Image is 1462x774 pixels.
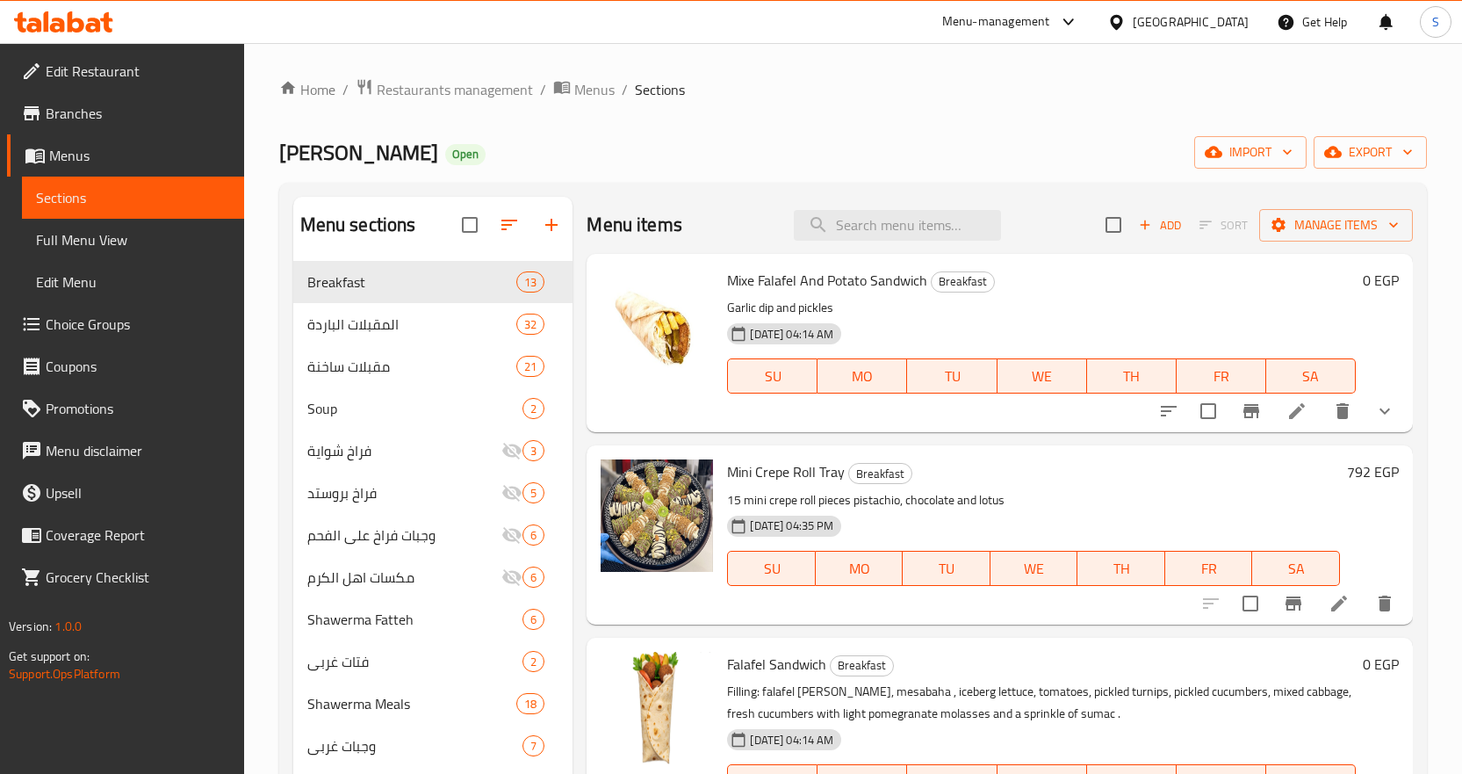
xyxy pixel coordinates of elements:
span: Branches [46,103,230,124]
div: فراخ شواية3 [293,430,573,472]
button: WE [990,551,1078,586]
button: MO [817,358,907,394]
span: Breakfast [849,464,911,484]
a: Support.OpsPlatform [9,662,120,685]
nav: breadcrumb [279,78,1427,101]
span: Mixe Falafel And Potato Sandwich [727,267,927,293]
span: Choice Groups [46,314,230,335]
button: TH [1077,551,1165,586]
span: Menus [574,79,615,100]
span: 1.0.0 [54,615,82,638]
a: Menus [7,134,244,177]
a: Menus [553,78,615,101]
div: items [516,314,544,335]
span: [DATE] 04:14 AM [743,732,840,749]
a: Full Menu View [22,219,244,261]
img: Mini Crepe Roll Tray [601,459,713,572]
span: Soup [307,398,523,419]
li: / [622,79,628,100]
h2: Menu sections [300,212,416,238]
span: SA [1259,556,1333,582]
span: TH [1084,556,1158,582]
span: Promotions [46,398,230,419]
span: Coverage Report [46,524,230,546]
span: Sections [36,187,230,208]
button: MO [816,551,904,586]
p: 15 mini crepe roll pieces pistachio, chocolate and lotus [727,489,1340,511]
span: وجبات فراخ على الفحم [307,524,502,546]
div: Shawerma Meals18 [293,683,573,725]
span: Sort sections [488,204,530,246]
p: Filling: falafel [PERSON_NAME], mesabaha , iceberg lettuce, tomatoes, pickled turnips, pickled cu... [727,681,1356,725]
div: items [522,440,544,461]
div: Breakfast [830,655,894,676]
span: FR [1184,364,1259,389]
button: import [1194,136,1307,169]
div: المقبلات الباردة32 [293,303,573,345]
span: Shawerma Fatteh [307,609,523,630]
svg: Inactive section [501,440,522,461]
span: [PERSON_NAME] [279,133,438,172]
div: Breakfast [931,271,995,293]
span: Edit Restaurant [46,61,230,82]
div: Soup2 [293,387,573,430]
button: Add section [530,204,573,246]
span: import [1208,141,1293,163]
button: TH [1087,358,1177,394]
button: WE [997,358,1087,394]
button: SU [727,358,817,394]
span: Mini Crepe Roll Tray [727,459,845,485]
a: Coupons [7,345,244,387]
div: وجبات غربي7 [293,725,573,767]
span: Select to update [1232,585,1269,622]
span: Edit Menu [36,271,230,293]
span: 3 [523,443,544,459]
button: show more [1364,390,1406,432]
div: فتات غربي2 [293,640,573,683]
span: Breakfast [307,271,517,293]
li: / [540,79,546,100]
span: S [1432,12,1439,32]
div: items [516,356,544,377]
a: Promotions [7,387,244,430]
a: Choice Groups [7,303,244,345]
span: 7 [523,738,544,755]
span: Open [445,147,486,162]
button: SA [1266,358,1356,394]
div: مكسات اهل الكرم6 [293,556,573,598]
span: Breakfast [932,271,994,292]
span: Restaurants management [377,79,533,100]
button: TU [903,551,990,586]
span: 6 [523,611,544,628]
span: Shawerma Meals [307,693,517,714]
span: Version: [9,615,52,638]
button: TU [907,358,997,394]
div: Breakfast [848,463,912,484]
div: Shawerma Fatteh6 [293,598,573,640]
svg: Inactive section [501,482,522,503]
a: Edit Restaurant [7,50,244,92]
span: Breakfast [831,655,893,676]
span: Select all sections [451,206,488,243]
h6: 0 EGP [1363,268,1399,293]
div: items [516,693,544,714]
span: MO [825,364,900,389]
span: Select to update [1190,393,1227,430]
span: [DATE] 04:35 PM [743,517,840,534]
span: Sections [635,79,685,100]
div: items [522,482,544,503]
svg: Show Choices [1374,401,1395,422]
div: مقبلات ساخنة [307,356,517,377]
span: TU [910,556,983,582]
span: Menu disclaimer [46,440,230,461]
h2: Menu items [587,212,682,238]
span: 6 [523,527,544,544]
div: فراخ بروستد5 [293,472,573,514]
span: مكسات اهل الكرم [307,567,502,588]
img: Mixe Falafel And Potato Sandwich [601,268,713,380]
span: 2 [523,654,544,670]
